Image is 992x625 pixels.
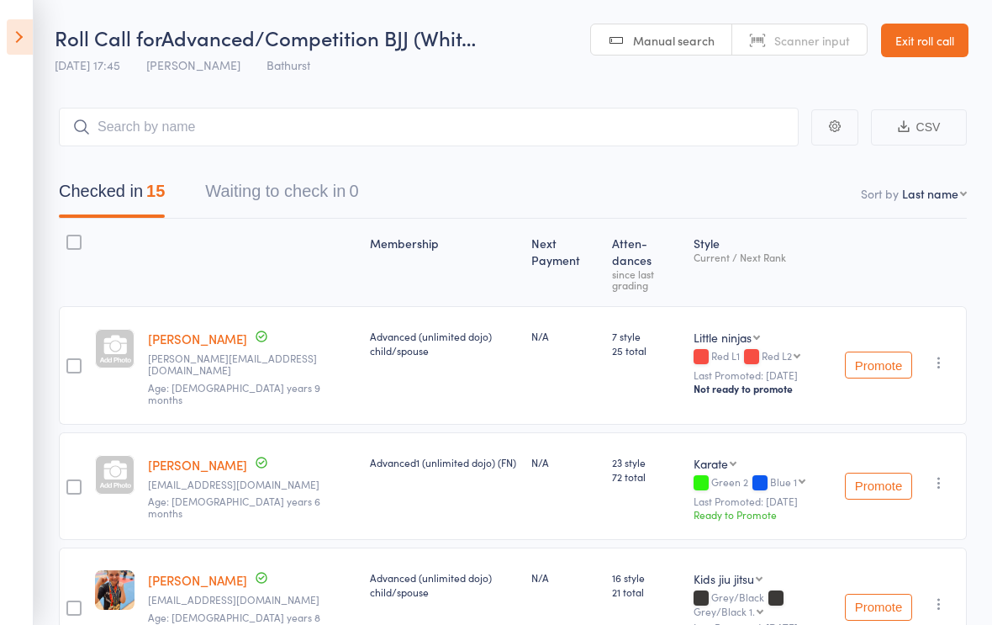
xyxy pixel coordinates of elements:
a: Exit roll call [881,24,968,57]
button: Checked in15 [59,173,165,218]
div: 15 [146,182,165,200]
div: Advanced1 (unlimited dojo) (FN) [370,455,517,469]
div: Atten­dances [605,226,687,299]
span: [PERSON_NAME] [146,56,240,73]
div: N/A [531,455,599,469]
div: Grey/Black 1. [694,606,755,617]
div: since last grading [612,268,680,290]
small: Last Promoted: [DATE] [694,495,831,507]
span: Scanner input [774,32,850,49]
div: Green 2 [694,476,831,490]
span: 23 style [612,455,680,469]
div: Membership [363,226,524,299]
span: 21 total [612,585,680,599]
a: [PERSON_NAME] [148,571,247,589]
a: [PERSON_NAME] [148,456,247,474]
span: Age: [DEMOGRAPHIC_DATA] years 6 months [148,494,320,520]
input: Search by name [59,108,799,146]
label: Sort by [861,185,899,202]
div: Blue 1 [770,476,797,487]
button: Promote [845,473,912,500]
div: Next Payment [525,226,606,299]
span: 7 style [612,329,680,343]
div: Red L1 [694,350,831,364]
a: [PERSON_NAME] [148,330,247,347]
small: tanisha.lestrange123@gmail.com [148,352,356,377]
div: Last name [902,185,958,202]
img: image1682683984.png [95,570,135,610]
span: Advanced/Competition BJJ (Whit… [161,24,476,51]
small: zrodwell@yahoo.com.au [148,594,356,606]
span: [DATE] 17:45 [55,56,120,73]
small: Last Promoted: [DATE] [694,369,831,381]
div: N/A [531,329,599,343]
span: Manual search [633,32,715,49]
div: Karate [694,455,728,472]
button: Promote [845,594,912,621]
div: Grey/Black [694,591,831,617]
span: Bathurst [266,56,310,73]
span: 16 style [612,570,680,585]
div: Kids jiu jitsu [694,570,754,587]
div: Not ready to promote [694,382,831,395]
div: Red L2 [762,350,792,361]
span: 25 total [612,343,680,358]
div: N/A [531,570,599,585]
span: 72 total [612,469,680,484]
div: Current / Next Rank [694,252,831,262]
button: Promote [845,352,912,379]
div: Ready to Promote [694,507,831,522]
div: 0 [349,182,358,200]
button: Waiting to check in0 [205,173,358,218]
button: CSV [871,109,967,146]
span: Roll Call for [55,24,161,51]
div: Style [687,226,838,299]
span: Age: [DEMOGRAPHIC_DATA] years 9 months [148,380,320,406]
div: Advanced (unlimited dojo) child/spouse [370,570,517,599]
div: Advanced (unlimited dojo) child/spouse [370,329,517,358]
div: Little ninjas [694,329,752,346]
small: Eksmith00@gmail.com [148,479,356,490]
